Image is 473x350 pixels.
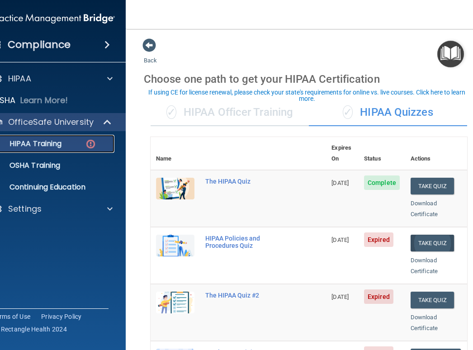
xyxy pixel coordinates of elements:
[8,38,71,51] h4: Compliance
[85,138,96,150] img: danger-circle.6113f641.png
[317,286,462,322] iframe: Drift Widget Chat Controller
[411,257,438,274] a: Download Certificate
[359,137,405,170] th: Status
[309,99,467,126] div: HIPAA Quizzes
[437,41,464,67] button: Open Resource Center
[364,232,393,247] span: Expired
[141,88,473,103] button: If using CE for license renewal, please check your state's requirements for online vs. live cours...
[205,178,281,185] div: The HIPAA Quiz
[411,200,438,218] a: Download Certificate
[144,46,157,64] a: Back
[166,105,176,119] span: ✓
[343,105,353,119] span: ✓
[331,180,349,186] span: [DATE]
[8,203,42,214] p: Settings
[151,137,200,170] th: Name
[205,292,281,299] div: The HIPAA Quiz #2
[364,175,400,190] span: Complete
[142,89,472,102] div: If using CE for license renewal, please check your state's requirements for online vs. live cours...
[411,314,438,331] a: Download Certificate
[205,235,281,249] div: HIPAA Policies and Procedures Quiz
[331,236,349,243] span: [DATE]
[20,95,68,106] p: Learn More!
[8,117,94,128] p: OfficeSafe University
[411,235,454,251] button: Take Quiz
[41,312,82,321] a: Privacy Policy
[151,99,309,126] div: HIPAA Officer Training
[326,137,359,170] th: Expires On
[8,73,31,84] p: HIPAA
[411,178,454,194] button: Take Quiz
[405,137,467,170] th: Actions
